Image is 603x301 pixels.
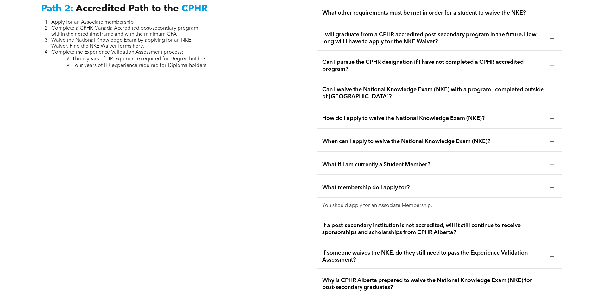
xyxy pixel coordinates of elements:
[41,4,73,14] span: Path 2:
[51,50,183,55] span: Complete the Experience Validation Assessment process:
[51,38,191,49] span: Waive the National Knowledge Exam by applying for an NKE Waiver. Find the NKE Waiver forms here.
[72,63,206,68] span: Four years of HR experience required for Diploma holders
[72,57,206,62] span: Three years of HR experience required for Degree holders
[322,86,545,100] span: Can I waive the National Knowledge Exam (NKE) with a program I completed outside of [GEOGRAPHIC_D...
[322,59,545,73] span: Can I pursue the CPHR designation if I have not completed a CPHR accredited program?
[51,26,198,37] span: Complete a CPHR Canada Accredited post-secondary program within the noted timeframe and with the ...
[322,138,545,145] span: When can I apply to waive the National Knowledge Exam (NKE)?
[322,222,545,236] span: If a post-secondary institution is not accredited, will it still continue to receive sponsorships...
[322,250,545,263] span: If someone waives the NKE, do they still need to pass the Experience Validation Assessment?
[322,203,557,209] p: You should apply for an Associate Membership.
[76,4,179,14] span: Accredited Path to the
[322,31,545,45] span: I will graduate from a CPHR accredited post-secondary program in the future. How long will I have...
[181,4,208,14] span: CPHR
[322,161,545,168] span: What if I am currently a Student Member?
[322,277,545,291] span: Why is CPHR Alberta prepared to waive the National Knowledge Exam (NKE) for post-secondary gradua...
[322,9,545,16] span: What other requirements must be met in order for a student to waive the NKE?
[322,184,545,191] span: What membership do I apply for?
[322,115,545,122] span: How do I apply to waive the National Knowledge Exam (NKE)?
[51,20,134,25] span: Apply for an Associate membership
